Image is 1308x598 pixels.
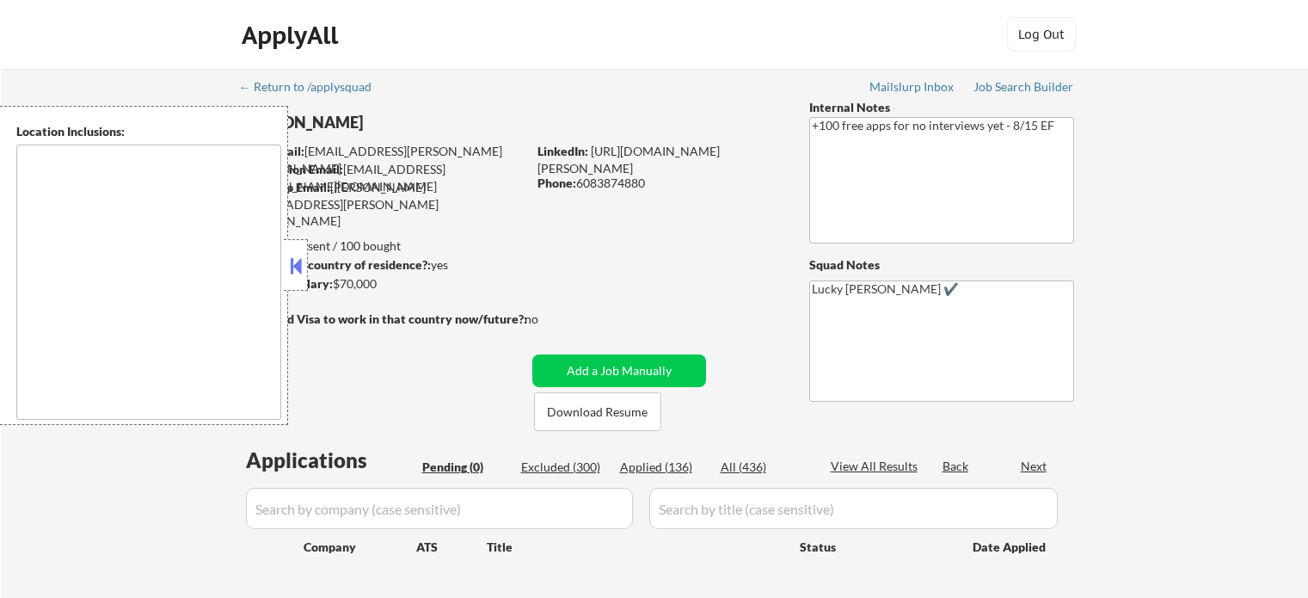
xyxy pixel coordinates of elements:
[416,539,487,556] div: ATS
[1007,17,1076,52] button: Log Out
[534,392,661,431] button: Download Resume
[973,539,1048,556] div: Date Applied
[241,179,526,230] div: [PERSON_NAME][EMAIL_ADDRESS][PERSON_NAME][DOMAIN_NAME]
[242,161,526,194] div: [EMAIL_ADDRESS][PERSON_NAME][DOMAIN_NAME]
[973,81,1074,93] div: Job Search Builder
[239,80,388,97] a: ← Return to /applysquad
[240,257,431,272] strong: Can work in country of residence?:
[487,539,783,556] div: Title
[809,256,1074,274] div: Squad Notes
[869,81,955,93] div: Mailslurp Inbox
[242,143,526,176] div: [EMAIL_ADDRESS][PERSON_NAME][DOMAIN_NAME]
[521,459,607,476] div: Excluded (300)
[800,531,948,562] div: Status
[537,144,588,158] strong: LinkedIn:
[537,175,781,192] div: 6083874880
[246,488,633,529] input: Search by company (case sensitive)
[241,311,527,326] strong: Will need Visa to work in that country now/future?:
[943,458,970,475] div: Back
[525,311,574,328] div: no
[304,539,416,556] div: Company
[532,354,706,387] button: Add a Job Manually
[422,459,508,476] div: Pending (0)
[721,459,807,476] div: All (436)
[241,112,594,133] div: [PERSON_NAME]
[16,123,281,140] div: Location Inclusions:
[240,237,526,255] div: 136 sent / 100 bought
[240,275,526,293] div: $70,000
[831,458,923,475] div: View All Results
[537,176,576,190] strong: Phone:
[239,81,388,93] div: ← Return to /applysquad
[1021,458,1048,475] div: Next
[246,450,416,471] div: Applications
[242,21,343,50] div: ApplyAll
[869,80,955,97] a: Mailslurp Inbox
[809,99,1074,116] div: Internal Notes
[240,256,521,274] div: yes
[537,144,720,176] a: [URL][DOMAIN_NAME][PERSON_NAME]
[620,459,706,476] div: Applied (136)
[649,488,1058,529] input: Search by title (case sensitive)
